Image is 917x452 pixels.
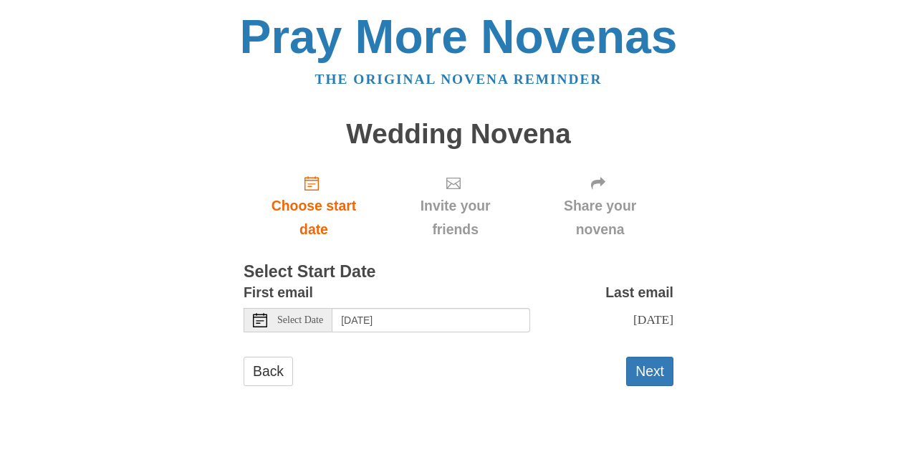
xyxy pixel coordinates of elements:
[527,163,673,249] div: Click "Next" to confirm your start date first.
[626,357,673,386] button: Next
[605,281,673,304] label: Last email
[244,119,673,150] h1: Wedding Novena
[384,163,527,249] div: Click "Next" to confirm your start date first.
[315,72,602,87] a: The original novena reminder
[541,194,659,241] span: Share your novena
[258,194,370,241] span: Choose start date
[244,163,384,249] a: Choose start date
[398,194,512,241] span: Invite your friends
[240,10,678,63] a: Pray More Novenas
[244,281,313,304] label: First email
[244,357,293,386] a: Back
[244,263,673,282] h3: Select Start Date
[277,315,323,325] span: Select Date
[633,312,673,327] span: [DATE]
